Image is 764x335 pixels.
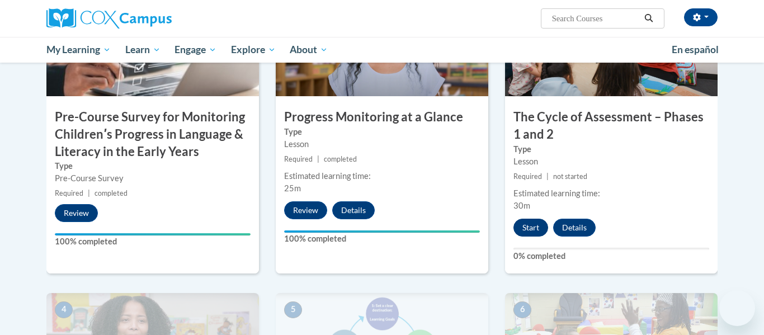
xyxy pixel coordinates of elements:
input: Search Courses [551,12,640,25]
span: 4 [55,301,73,318]
label: Type [284,126,480,138]
span: 25m [284,183,301,193]
span: 5 [284,301,302,318]
label: 100% completed [284,233,480,245]
div: Your progress [284,230,480,233]
div: Lesson [513,155,709,168]
button: Start [513,219,548,237]
label: 0% completed [513,250,709,262]
span: Required [55,189,83,197]
span: not started [553,172,587,181]
a: Explore [224,37,283,63]
span: Engage [175,43,216,56]
span: My Learning [46,43,111,56]
h3: Pre-Course Survey for Monitoring Childrenʹs Progress in Language & Literacy in the Early Years [46,108,259,160]
div: Your progress [55,233,251,235]
span: Required [284,155,313,163]
div: Lesson [284,138,480,150]
span: | [546,172,549,181]
h3: Progress Monitoring at a Glance [276,108,488,126]
button: Account Settings [684,8,718,26]
span: | [317,155,319,163]
a: My Learning [39,37,118,63]
a: Engage [167,37,224,63]
img: Cox Campus [46,8,172,29]
label: Type [55,160,251,172]
span: 6 [513,301,531,318]
span: completed [324,155,357,163]
a: About [283,37,336,63]
iframe: Button to launch messaging window [719,290,755,326]
a: Learn [118,37,168,63]
button: Review [55,204,98,222]
span: | [88,189,90,197]
span: En español [672,44,719,55]
button: Details [332,201,375,219]
div: Estimated learning time: [284,170,480,182]
a: En español [664,38,726,62]
span: About [290,43,328,56]
label: 100% completed [55,235,251,248]
span: completed [95,189,128,197]
button: Details [553,219,596,237]
div: Estimated learning time: [513,187,709,200]
label: Type [513,143,709,155]
button: Review [284,201,327,219]
span: Required [513,172,542,181]
a: Cox Campus [46,8,259,29]
div: Main menu [30,37,734,63]
span: Explore [231,43,276,56]
span: Learn [125,43,161,56]
span: 30m [513,201,530,210]
button: Search [640,12,657,25]
h3: The Cycle of Assessment – Phases 1 and 2 [505,108,718,143]
div: Pre-Course Survey [55,172,251,185]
